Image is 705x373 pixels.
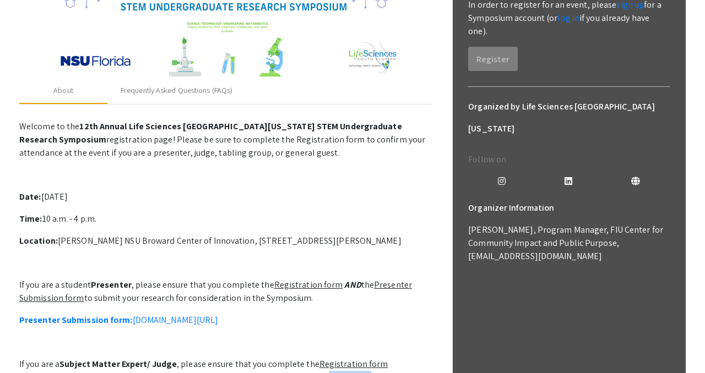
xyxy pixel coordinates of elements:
[59,358,177,370] strong: Subject Matter Expert/ Judge
[19,314,133,326] strong: Presenter Submission form:
[468,96,670,140] h6: Organized by Life Sciences [GEOGRAPHIC_DATA][US_STATE]
[468,197,670,219] h6: Organizer Information
[19,234,432,248] p: [PERSON_NAME] NSU Broward Center of Innovation, [STREET_ADDRESS][PERSON_NAME]
[19,314,218,326] a: Presenter Submission form:[DOMAIN_NAME][URL]
[121,85,232,96] div: Frequently Asked Questions (FAQs)
[19,278,432,305] p: If you are a student , please ensure that you complete the the to submit your research for consid...
[19,212,432,226] p: 10 a.m. - 4 p.m.
[19,235,58,246] strong: Location:
[53,85,73,96] div: About
[468,223,670,263] p: [PERSON_NAME], Program Manager, FIU Center for Community Impact and Public Purpose, [EMAIL_ADDRES...
[19,279,412,304] u: Presenter Submission form
[19,120,432,160] p: Welcome to the registration page! Please be sure to complete the Registration form to confirm you...
[274,279,343,290] u: Registration form
[468,47,518,71] button: Register
[19,191,41,202] strong: Date:
[19,120,402,145] strong: 12th Annual Life Sciences [GEOGRAPHIC_DATA][US_STATE] STEM Undergraduate Research Symposium
[344,279,361,290] em: AND
[557,12,579,24] a: log in
[468,153,670,166] p: Follow on
[19,190,432,204] p: [DATE]
[91,279,132,290] strong: Presenter
[8,323,47,365] iframe: Chat
[319,358,388,370] u: Registration form
[19,213,42,224] strong: Time:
